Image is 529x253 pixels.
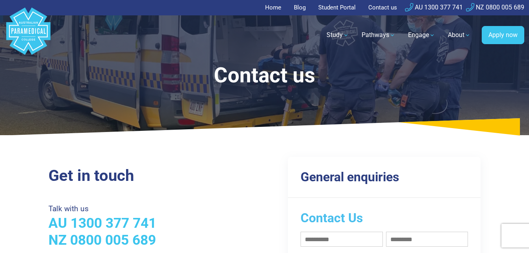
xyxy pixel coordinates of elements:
[443,24,475,46] a: About
[482,26,524,44] a: Apply now
[48,204,260,213] h4: Talk with us
[48,232,156,248] a: NZ 0800 005 689
[301,169,468,184] h3: General enquiries
[48,215,156,231] a: AU 1300 377 741
[70,63,459,88] h1: Contact us
[357,24,400,46] a: Pathways
[48,166,260,185] h2: Get in touch
[5,15,52,55] a: Australian Paramedical College
[322,24,354,46] a: Study
[405,4,463,11] a: AU 1300 377 741
[403,24,440,46] a: Engage
[466,4,524,11] a: NZ 0800 005 689
[301,210,468,225] h2: Contact Us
